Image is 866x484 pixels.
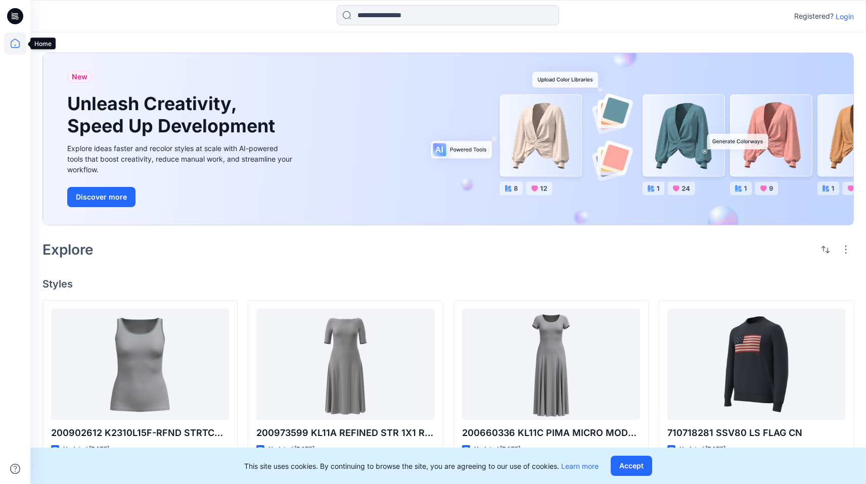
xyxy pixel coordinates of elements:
[462,426,640,440] p: 200660336 KL11C PIMA MICRO MODL 140-FADRINA-CAP SLEEVE-CASUAL
[462,309,640,420] a: 200660336 KL11C PIMA MICRO MODL 140-FADRINA-CAP SLEEVE-CASUAL
[474,444,520,455] p: Updated [DATE]
[256,426,434,440] p: 200973599 KL11A REFINED STR 1X1 RIB-MUNZIE-ELBOW SLEEVE-DAY DRESS-M
[67,93,280,136] h1: Unleash Creativity, Speed Up Development
[72,71,87,83] span: New
[256,309,434,420] a: 200973599 KL11A REFINED STR 1X1 RIB-MUNZIE-ELBOW SLEEVE-DAY DRESS-M
[667,309,845,420] a: 710718281 SSV80 LS FLAG CN
[836,11,854,22] p: Login
[67,187,295,207] a: Discover more
[244,461,599,471] p: This site uses cookies. By continuing to browse the site, you are agreeing to our use of cookies.
[794,10,834,22] p: Registered?
[51,309,229,420] a: 200902612 K2310L15F-RFND STRTCH 2X2 RIB-KELLY-SLEEVELESS-TANK
[42,241,94,258] h2: Explore
[51,426,229,440] p: 200902612 K2310L15F-RFND STRTCH 2X2 RIB-[PERSON_NAME]-SLEEVELESS-TANK
[611,456,652,476] button: Accept
[561,462,599,470] a: Learn more
[67,143,295,175] div: Explore ideas faster and recolor styles at scale with AI-powered tools that boost creativity, red...
[679,444,725,455] p: Updated [DATE]
[667,426,845,440] p: 710718281 SSV80 LS FLAG CN
[63,444,109,455] p: Updated [DATE]
[67,187,135,207] button: Discover more
[42,278,854,290] h4: Styles
[268,444,314,455] p: Updated [DATE]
